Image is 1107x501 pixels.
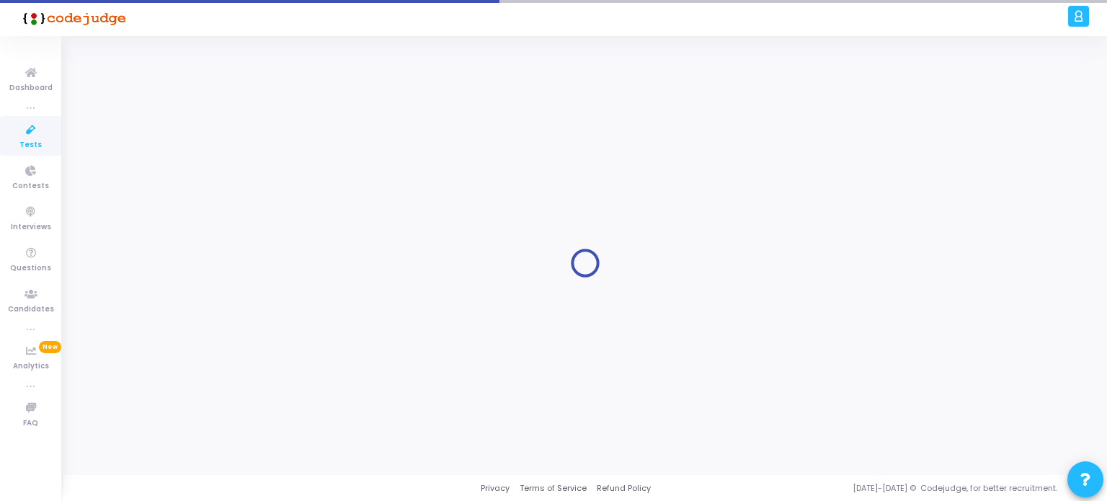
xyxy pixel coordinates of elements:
span: Contests [12,180,49,192]
span: FAQ [23,417,38,430]
span: Analytics [13,360,49,373]
a: Refund Policy [597,482,651,495]
a: Terms of Service [520,482,587,495]
span: Candidates [8,303,54,316]
a: Privacy [481,482,510,495]
span: Dashboard [9,82,53,94]
span: Interviews [11,221,51,234]
img: logo [18,4,126,32]
span: Tests [19,139,42,151]
span: Questions [10,262,51,275]
span: New [39,341,61,353]
div: [DATE]-[DATE] © Codejudge, for better recruitment. [651,482,1089,495]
